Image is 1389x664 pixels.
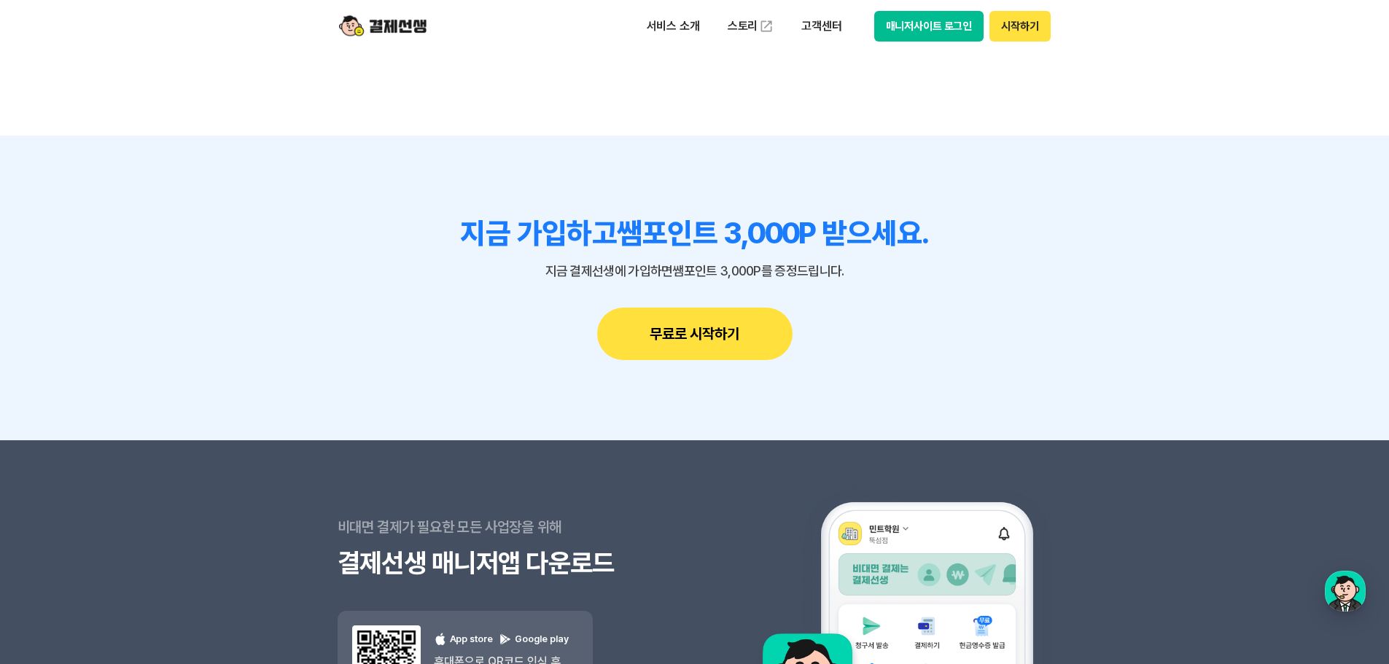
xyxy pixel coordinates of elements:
[874,11,984,42] button: 매니저사이트 로그인
[188,462,280,499] a: 설정
[225,484,243,496] span: 설정
[4,462,96,499] a: 홈
[46,484,55,496] span: 홈
[338,216,1052,251] h3: 지금 가입하고 쌤포인트 3,000P 받으세요.
[338,264,1052,278] p: 지금 결제선생에 가입하면 쌤포인트 3,000P를 증정드립니다.
[96,462,188,499] a: 대화
[608,609,782,652] button: 지금 무료로 시작하기
[745,620,766,641] img: 화살표 아이콘
[597,308,793,360] button: 무료로 시작하기
[759,19,774,34] img: 외부 도메인 오픈
[434,633,493,647] p: App store
[637,13,710,39] p: 서비스 소개
[791,13,852,39] p: 고객센터
[338,509,695,545] p: 비대면 결제가 필요한 모든 사업장을 위해
[339,12,427,40] img: logo
[989,11,1050,42] button: 시작하기
[338,545,695,582] h3: 결제선생 매니저앱 다운로드
[499,633,569,647] p: Google play
[133,485,151,496] span: 대화
[717,12,785,41] a: 스토리
[499,633,512,646] img: 구글 플레이 로고
[434,633,447,646] img: 애플 로고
